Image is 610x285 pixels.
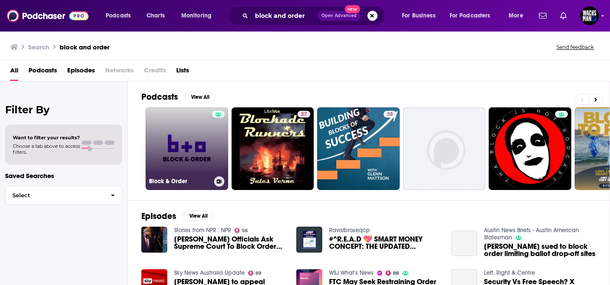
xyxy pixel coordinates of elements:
button: View All [183,211,214,221]
span: Networks [105,63,134,81]
a: Stories from NPR : NPR [174,227,231,234]
input: Search podcasts, credits, & more... [252,9,318,23]
button: open menu [444,9,503,23]
a: Lists [176,63,189,81]
a: #^R.E.A.D 💖 SMART MONEY CONCEPT: THE UPDATED ADVANCED SMC ORDER BLOCK, ORDER FLOW, BREAKER BLOCK, [329,236,441,250]
span: Choose a tab above to access filters. [13,143,80,155]
span: Podcasts [106,10,131,22]
a: 37 [232,107,314,190]
a: EpisodesView All [141,211,214,222]
button: Send feedback [554,43,596,51]
h3: Search [28,43,49,51]
h2: Filter By [5,104,122,116]
button: Select [5,186,122,205]
span: Want to filter your results? [13,135,80,141]
a: Left, Right & Centre [484,269,535,276]
a: Block & Order [146,107,228,190]
span: Monitoring [181,10,212,22]
a: All [10,63,18,81]
a: 69 [248,271,262,276]
a: 37 [298,111,310,118]
button: Show profile menu [580,6,599,25]
h2: Episodes [141,211,176,222]
span: 28 [387,110,393,119]
span: Credits [144,63,166,81]
button: Open AdvancedNew [318,11,361,21]
button: open menu [175,9,223,23]
a: 56 [235,228,248,233]
span: [PERSON_NAME] Officials Ask Supreme Court To Block Order That Extends Census Counting [174,236,286,250]
span: 69 [255,271,261,275]
div: Search podcasts, credits, & more... [236,6,393,26]
span: Select [6,193,104,198]
p: Saved Searches [5,172,122,180]
a: PodcastsView All [141,92,215,102]
img: Podchaser - Follow, Share and Rate Podcasts [7,8,89,24]
h2: Podcasts [141,92,178,102]
a: WSJ What’s News [329,269,374,276]
h3: Block & Order [149,178,211,185]
span: Open Advanced [321,14,357,18]
a: Show notifications dropdown [557,9,570,23]
button: open menu [503,9,534,23]
img: User Profile [580,6,599,25]
button: open menu [100,9,142,23]
h3: block and order [60,43,109,51]
a: Sky News Australia Update [174,269,245,276]
a: Podcasts [29,63,57,81]
a: Ravalbroseqcp [329,227,370,234]
span: For Podcasters [450,10,490,22]
a: Austin News Briefs - Austin American Statesman [484,227,579,241]
a: 28 [317,107,400,190]
a: Abbott sued to block order limiting ballot drop-off sites [451,230,477,256]
span: Charts [146,10,165,22]
img: Trump Officials Ask Supreme Court To Block Order That Extends Census Counting [141,227,167,253]
span: 88 [393,271,399,275]
a: Charts [141,9,170,23]
a: Show notifications dropdown [536,9,550,23]
span: New [345,5,360,13]
a: 88 [386,271,399,276]
span: [PERSON_NAME] sued to block order limiting ballot drop-off sites [484,243,596,257]
span: Logged in as WachsmanNY [580,6,599,25]
a: Abbott sued to block order limiting ballot drop-off sites [484,243,596,257]
a: 28 [384,111,396,118]
button: open menu [396,9,446,23]
span: For Business [402,10,435,22]
a: Episodes [67,63,95,81]
a: Trump Officials Ask Supreme Court To Block Order That Extends Census Counting [174,236,286,250]
span: 37 [301,110,307,119]
button: View All [185,92,215,102]
span: More [509,10,523,22]
span: 56 [242,229,248,233]
img: #^R.E.A.D 💖 SMART MONEY CONCEPT: THE UPDATED ADVANCED SMC ORDER BLOCK, ORDER FLOW, BREAKER BLOCK, [296,227,322,253]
